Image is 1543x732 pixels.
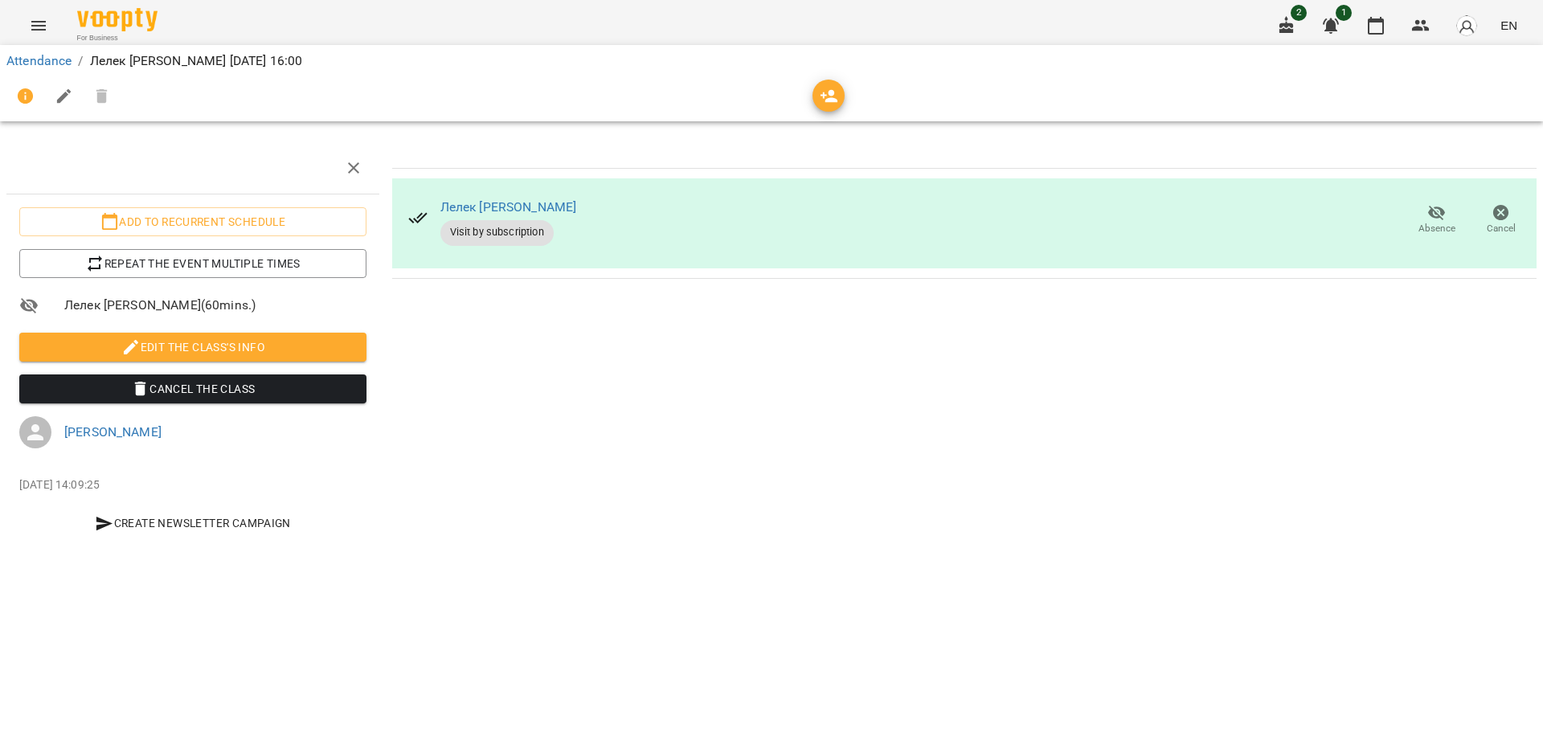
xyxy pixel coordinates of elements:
[1405,198,1469,243] button: Absence
[19,374,366,403] button: Cancel the class
[78,51,83,71] li: /
[6,53,72,68] a: Attendance
[26,513,360,533] span: Create Newsletter Campaign
[1336,5,1352,21] span: 1
[19,249,366,278] button: Repeat the event multiple times
[32,212,354,231] span: Add to recurrent schedule
[64,296,366,315] span: Лелек [PERSON_NAME] ( 60 mins. )
[1500,17,1517,34] span: EN
[440,199,577,215] a: Лелек [PERSON_NAME]
[1487,222,1516,235] span: Cancel
[19,333,366,362] button: Edit the class's Info
[19,477,366,493] p: [DATE] 14:09:25
[19,6,58,45] button: Menu
[1494,10,1524,40] button: EN
[19,509,366,538] button: Create Newsletter Campaign
[77,8,158,31] img: Voopty Logo
[32,254,354,273] span: Repeat the event multiple times
[440,225,554,239] span: Visit by subscription
[1469,198,1533,243] button: Cancel
[1418,222,1455,235] span: Absence
[6,51,1537,71] nav: breadcrumb
[19,207,366,236] button: Add to recurrent schedule
[77,33,158,43] span: For Business
[1455,14,1478,37] img: avatar_s.png
[90,51,303,71] p: Лелек [PERSON_NAME] [DATE] 16:00
[32,337,354,357] span: Edit the class's Info
[1291,5,1307,21] span: 2
[32,379,354,399] span: Cancel the class
[64,424,162,440] a: [PERSON_NAME]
